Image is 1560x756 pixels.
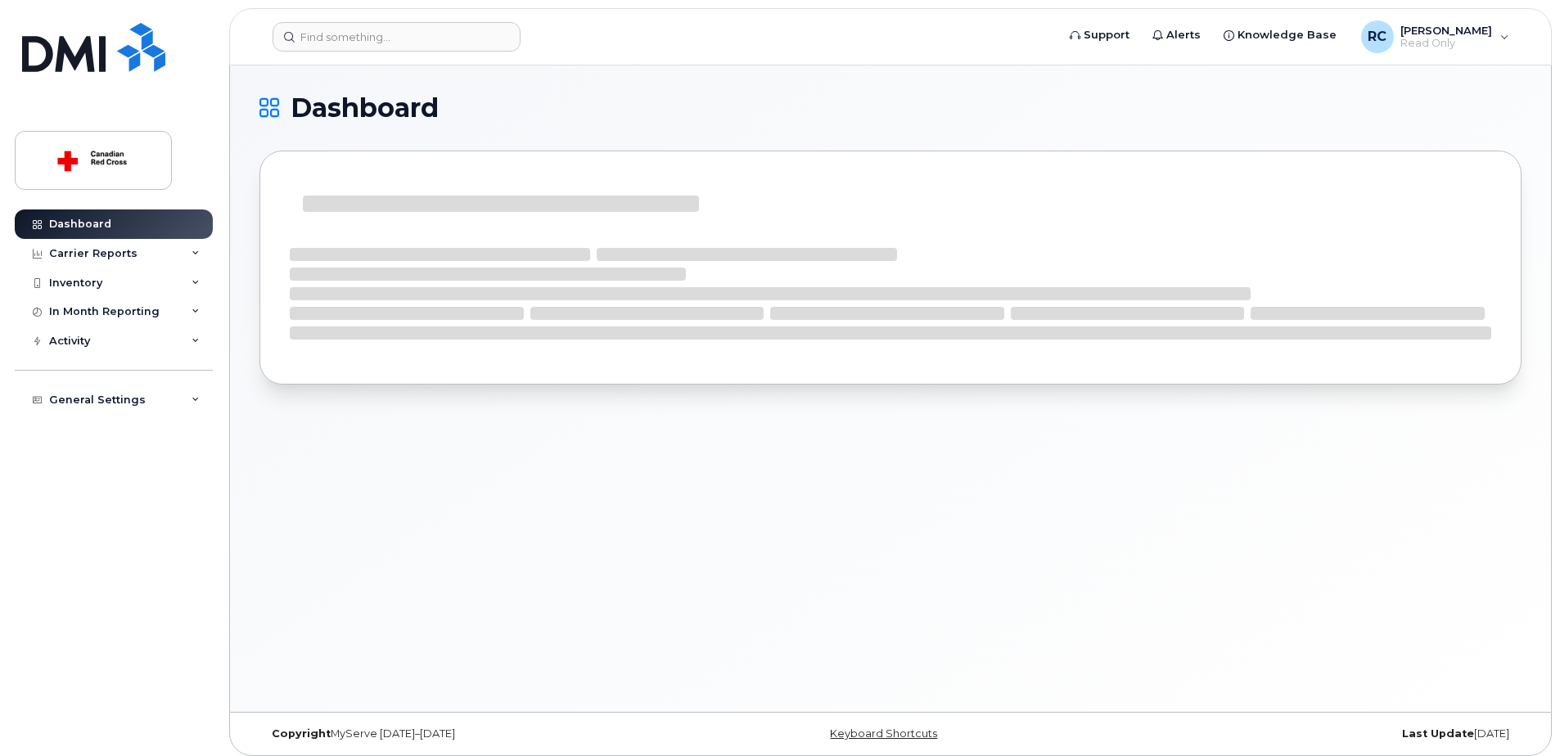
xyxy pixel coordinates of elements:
div: [DATE] [1101,727,1522,740]
span: Dashboard [291,96,439,120]
strong: Last Update [1402,727,1474,740]
strong: Copyright [272,727,331,740]
a: Keyboard Shortcuts [830,727,937,740]
div: MyServe [DATE]–[DATE] [259,727,680,740]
